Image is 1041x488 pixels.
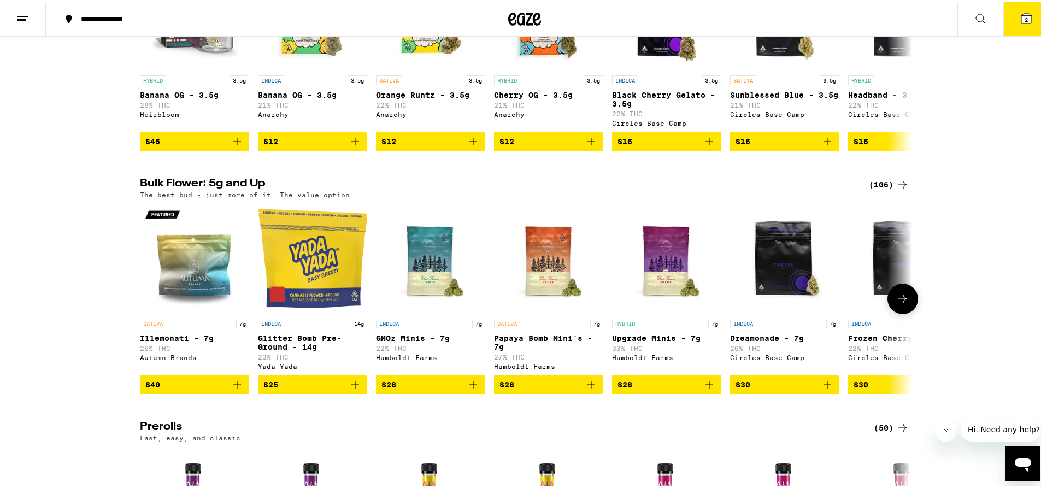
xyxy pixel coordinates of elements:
p: Upgrade Minis - 7g [612,332,721,341]
p: 14g [351,317,367,327]
button: Add to bag [140,374,249,392]
a: Open page for Illemonati - 7g from Autumn Brands [140,202,249,374]
span: $12 [263,136,278,144]
p: 7g [708,317,721,327]
button: Add to bag [494,131,603,149]
a: (50) [874,420,909,433]
div: (106) [869,177,909,190]
p: 22% THC [848,343,957,350]
button: Add to bag [730,374,839,392]
img: Humboldt Farms - GMOz Minis - 7g [376,202,485,311]
h2: Bulk Flower: 5g and Up [140,177,856,190]
div: Circles Base Camp [848,352,957,360]
span: $30 [736,379,750,387]
button: Add to bag [494,374,603,392]
div: Yada Yada [258,361,367,368]
p: 7g [236,317,249,327]
p: SATIVA [730,74,756,84]
img: Humboldt Farms - Papaya Bomb Mini's - 7g [494,202,603,311]
p: GMOz Minis - 7g [376,332,485,341]
p: SATIVA [140,317,166,327]
p: HYBRID [612,317,638,327]
p: Frozen Cherry - 7g [848,332,957,341]
p: Orange Runtz - 3.5g [376,89,485,98]
p: 23% THC [258,352,367,359]
p: 7g [590,317,603,327]
p: 21% THC [258,100,367,107]
p: 26% THC [140,343,249,350]
p: INDICA [612,74,638,84]
p: HYBRID [140,74,166,84]
p: Papaya Bomb Mini's - 7g [494,332,603,350]
a: Open page for Papaya Bomb Mini's - 7g from Humboldt Farms [494,202,603,374]
p: HYBRID [848,74,874,84]
img: Circles Base Camp - Frozen Cherry - 7g [848,202,957,311]
p: Cherry OG - 3.5g [494,89,603,98]
p: 26% THC [730,343,839,350]
span: $28 [617,379,632,387]
span: $40 [145,379,160,387]
button: Add to bag [848,374,957,392]
a: Open page for Dreamonade - 7g from Circles Base Camp [730,202,839,374]
button: Add to bag [612,374,721,392]
span: $30 [854,379,868,387]
div: Heirbloom [140,109,249,116]
iframe: Message from company [961,416,1040,440]
p: 3.5g [348,74,367,84]
p: 22% THC [376,343,485,350]
p: Banana OG - 3.5g [140,89,249,98]
button: Add to bag [848,131,957,149]
p: Headband - 3.5g [848,89,957,98]
div: Circles Base Camp [730,352,839,360]
p: 28% THC [140,100,249,107]
img: Humboldt Farms - Upgrade Minis - 7g [612,202,721,311]
p: 22% THC [376,100,485,107]
div: Humboldt Farms [376,352,485,360]
p: 7g [826,317,839,327]
h2: Prerolls [140,420,856,433]
div: Circles Base Camp [730,109,839,116]
p: Black Cherry Gelato - 3.5g [612,89,721,107]
p: SATIVA [494,317,520,327]
div: Circles Base Camp [848,109,957,116]
a: Open page for Upgrade Minis - 7g from Humboldt Farms [612,202,721,374]
p: 3.5g [230,74,249,84]
div: Anarchy [376,109,485,116]
span: $12 [499,136,514,144]
span: $28 [381,379,396,387]
p: INDICA [258,317,284,327]
p: 3.5g [820,74,839,84]
span: $45 [145,136,160,144]
div: Circles Base Camp [612,118,721,125]
p: INDICA [376,317,402,327]
p: The best bud - just more of it. The value option. [140,190,354,197]
p: 3.5g [466,74,485,84]
a: Open page for GMOz Minis - 7g from Humboldt Farms [376,202,485,374]
p: 21% THC [494,100,603,107]
p: Dreamonade - 7g [730,332,839,341]
span: $12 [381,136,396,144]
span: $25 [263,379,278,387]
img: Circles Base Camp - Dreamonade - 7g [730,202,839,311]
p: 21% THC [730,100,839,107]
span: $28 [499,379,514,387]
button: Add to bag [258,374,367,392]
button: Add to bag [376,374,485,392]
p: HYBRID [494,74,520,84]
p: Glitter Bomb Pre-Ground - 14g [258,332,367,350]
p: Sunblessed Blue - 3.5g [730,89,839,98]
div: Anarchy [258,109,367,116]
a: Open page for Glitter Bomb Pre-Ground - 14g from Yada Yada [258,202,367,374]
p: 3.5g [702,74,721,84]
p: Illemonati - 7g [140,332,249,341]
p: INDICA [848,317,874,327]
img: Yada Yada - Glitter Bomb Pre-Ground - 14g [258,202,367,311]
span: $16 [736,136,750,144]
img: Autumn Brands - Illemonati - 7g [140,202,249,311]
span: $16 [854,136,868,144]
p: 33% THC [612,343,721,350]
p: 27% THC [494,352,603,359]
span: $16 [617,136,632,144]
